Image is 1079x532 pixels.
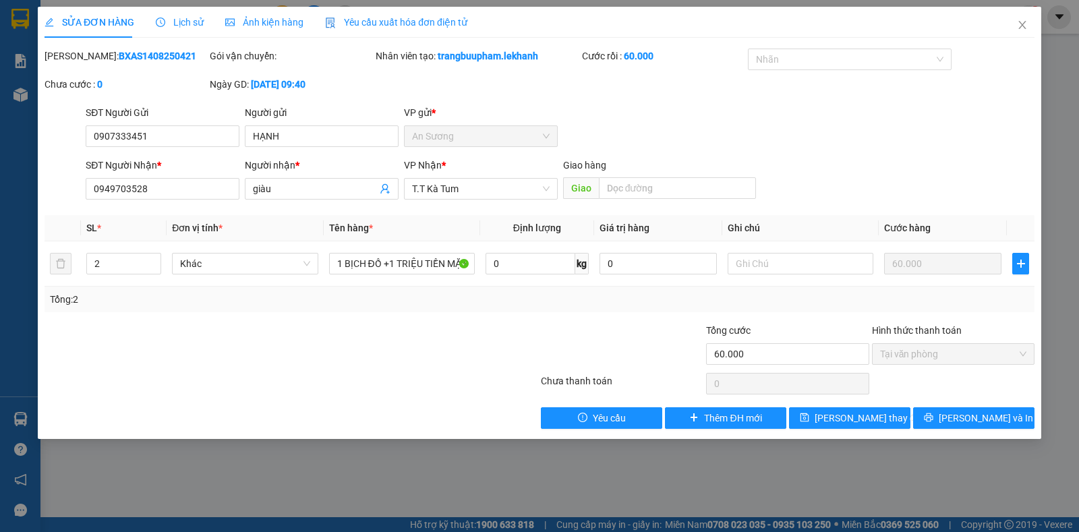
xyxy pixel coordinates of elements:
div: Nhân viên tạo: [376,49,580,63]
span: Định lượng [513,223,561,233]
button: delete [50,253,71,274]
span: picture [225,18,235,27]
div: SĐT Người Gửi [86,105,239,120]
div: Chưa cước : [45,77,207,92]
th: Ghi chú [722,215,879,241]
div: SĐT Người Nhận [86,158,239,173]
div: Người nhận [245,158,399,173]
span: Giá trị hàng [600,223,649,233]
span: Lịch sử [156,17,204,28]
div: Người gửi [245,105,399,120]
span: Yêu cầu [593,411,626,425]
span: printer [924,413,933,423]
input: Dọc đường [599,177,757,199]
span: plus [1013,258,1028,269]
img: icon [325,18,336,28]
button: plusThêm ĐH mới [665,407,786,429]
span: [PERSON_NAME] thay đổi [815,411,923,425]
span: Yêu cầu xuất hóa đơn điện tử [325,17,467,28]
label: Hình thức thanh toán [872,325,962,336]
button: Close [1003,7,1041,45]
div: Cước rồi : [582,49,745,63]
input: 0 [884,253,1001,274]
div: Ngày GD: [210,77,372,92]
div: [PERSON_NAME]: [45,49,207,63]
span: Giao [563,177,599,199]
span: Giao hàng [563,160,606,171]
input: VD: Bàn, Ghế [329,253,475,274]
span: Khác [180,254,310,274]
div: Gói vận chuyển: [210,49,372,63]
span: [PERSON_NAME] và In [939,411,1033,425]
span: Thêm ĐH mới [704,411,761,425]
div: Chưa thanh toán [539,374,705,397]
span: edit [45,18,54,27]
b: trangbuupham.lekhanh [438,51,538,61]
span: kg [575,253,589,274]
span: clock-circle [156,18,165,27]
span: Tổng cước [706,325,751,336]
span: VP Nhận [404,160,442,171]
span: Đơn vị tính [172,223,223,233]
button: save[PERSON_NAME] thay đổi [789,407,910,429]
b: BXAS1408250421 [119,51,196,61]
span: plus [689,413,699,423]
span: Ảnh kiện hàng [225,17,303,28]
button: printer[PERSON_NAME] và In [913,407,1034,429]
span: Tên hàng [329,223,373,233]
div: Tổng: 2 [50,292,417,307]
span: An Sương [412,126,550,146]
button: plus [1012,253,1029,274]
b: 60.000 [624,51,653,61]
span: user-add [380,183,390,194]
span: close [1017,20,1028,30]
span: Tại văn phòng [880,344,1026,364]
span: save [800,413,809,423]
div: VP gửi [404,105,558,120]
span: T.T Kà Tum [412,179,550,199]
input: Ghi Chú [728,253,873,274]
span: SỬA ĐƠN HÀNG [45,17,134,28]
b: [DATE] 09:40 [251,79,305,90]
span: exclamation-circle [578,413,587,423]
span: SL [86,223,97,233]
button: exclamation-circleYêu cầu [541,407,662,429]
span: Cước hàng [884,223,931,233]
b: 0 [97,79,103,90]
